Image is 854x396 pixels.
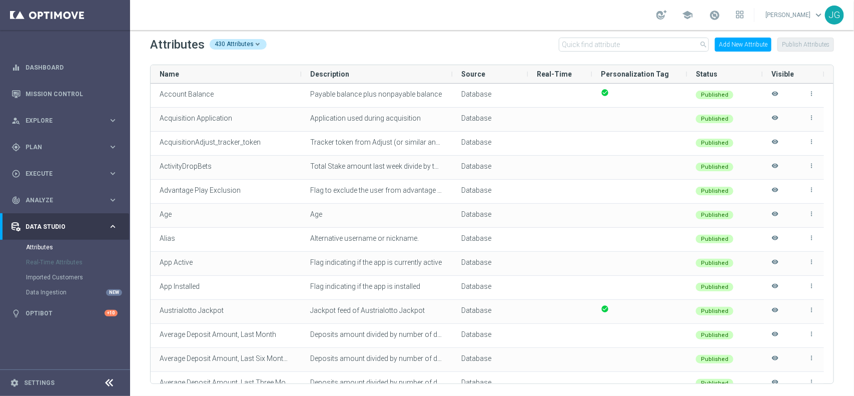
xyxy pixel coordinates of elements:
[808,354,815,361] i: more_vert
[26,255,129,270] div: Real-Time Attributes
[808,186,815,193] i: more_vert
[12,143,21,152] i: gps_fixed
[696,355,733,363] div: Published
[808,114,815,121] i: more_vert
[12,81,118,107] div: Mission Control
[771,282,778,299] i: Hide attribute
[461,162,491,170] span: Database
[11,64,118,72] button: equalizer Dashboard
[696,115,733,123] div: Published
[310,90,442,98] span: Payable balance plus nonpayable balance
[11,170,118,178] button: play_circle_outline Execute keyboard_arrow_right
[310,186,490,194] span: Flag to exclude the user from advantage play promotions
[150,37,205,53] h2: Attributes
[601,305,609,313] span: check_circle
[461,204,519,224] div: Type
[26,285,129,300] div: Data Ingestion
[682,10,693,21] span: school
[11,90,118,98] button: Mission Control
[108,222,118,231] i: keyboard_arrow_right
[160,330,276,338] span: Average Deposit Amount, Last Month
[310,354,508,362] span: Deposits amount divided by number of deposits, last six month
[461,156,519,176] div: Type
[11,196,118,204] button: track_changes Analyze keyboard_arrow_right
[310,70,349,78] span: Description
[26,270,129,285] div: Imported Customers
[601,70,669,78] span: Personalization Tag
[160,70,179,78] span: Name
[12,309,21,318] i: lightbulb
[12,116,21,125] i: person_search
[771,70,794,78] span: Visible
[771,138,778,155] i: Hide attribute
[461,252,519,272] div: Type
[105,310,118,316] div: +10
[26,81,118,107] a: Mission Control
[696,283,733,291] div: Published
[537,70,572,78] span: Real-Time
[310,282,420,290] span: Flag indicating if the app is installed
[10,378,19,387] i: settings
[26,144,108,150] span: Plan
[808,330,815,337] i: more_vert
[26,273,104,281] a: Imported Customers
[160,234,175,242] span: Alias
[310,378,515,386] span: Deposits amount divided by number of deposits, last three month
[160,162,212,170] span: ActivityDropBets
[108,169,118,178] i: keyboard_arrow_right
[771,114,778,131] i: Hide attribute
[310,306,425,314] span: Jackpot feed of Austrialotto Jackpot
[12,196,21,205] i: track_changes
[771,378,778,395] i: Hide attribute
[696,259,733,267] div: Published
[461,300,519,320] div: Type
[12,143,108,152] div: Plan
[808,306,815,313] i: more_vert
[813,10,824,21] span: keyboard_arrow_down
[771,90,778,107] i: Hide attribute
[26,288,104,296] a: Data Ingestion
[12,63,21,72] i: equalizer
[11,117,118,125] button: person_search Explore keyboard_arrow_right
[559,38,709,52] input: Quick find attribute
[310,138,548,146] span: Tracker token from Adjust (or similar analytics tool) used during acquisition
[461,132,519,152] div: Type
[461,282,491,290] span: Database
[771,162,778,179] i: Hide attribute
[310,330,498,338] span: Deposits amount divided by number of deposits, last month
[160,186,241,194] span: Advantage Play Exclusion
[696,139,733,147] div: Published
[461,276,519,296] div: Type
[696,163,733,171] div: Published
[461,108,519,128] div: Type
[461,114,491,122] span: Database
[108,116,118,125] i: keyboard_arrow_right
[808,162,815,169] i: more_vert
[461,378,491,386] span: Database
[461,234,491,242] span: Database
[12,222,108,231] div: Data Studio
[715,38,771,52] button: Add New Attribute
[11,309,118,317] div: lightbulb Optibot +10
[696,211,733,219] div: Published
[108,142,118,152] i: keyboard_arrow_right
[11,223,118,231] button: Data Studio keyboard_arrow_right
[808,210,815,217] i: more_vert
[696,307,733,315] div: Published
[699,41,707,49] i: search
[461,180,519,200] div: Type
[310,234,419,242] span: Alternative username or nickname.
[771,258,778,275] i: Hide attribute
[26,171,108,177] span: Execute
[26,300,105,326] a: Optibot
[771,306,778,323] i: Hide attribute
[461,324,519,344] div: Type
[808,138,815,145] i: more_vert
[808,378,815,385] i: more_vert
